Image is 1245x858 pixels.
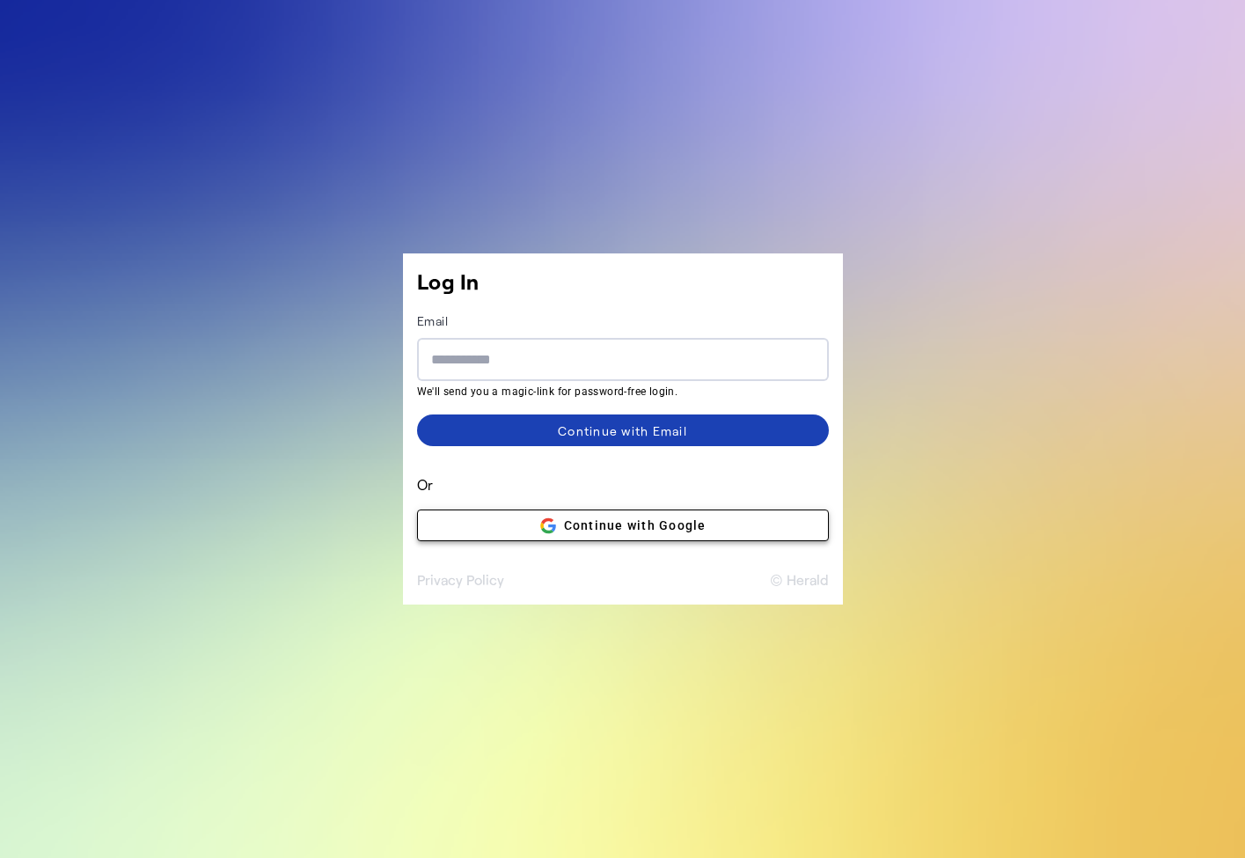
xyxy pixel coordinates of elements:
[417,313,449,328] label: Email
[770,569,829,590] button: © Herald
[539,517,557,535] img: Google logo
[417,474,829,495] span: Or
[417,414,829,446] button: Continue with Email
[417,569,504,590] button: Privacy Policy
[417,268,829,296] h1: Log In
[417,381,818,400] mat-hint: We'll send you a magic-link for password-free login.
[558,422,687,440] div: Continue with Email
[417,510,829,541] button: Google logoContinue with Google
[539,517,707,535] span: Continue with Google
